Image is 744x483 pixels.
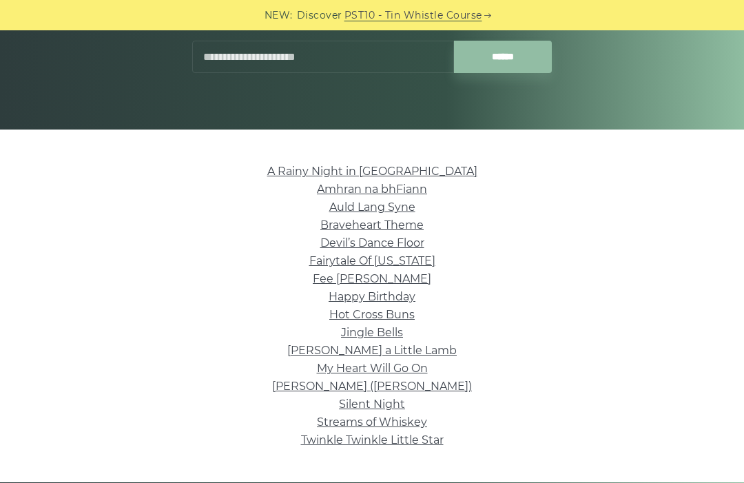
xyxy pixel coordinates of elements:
[329,290,415,303] a: Happy Birthday
[339,398,405,411] a: Silent Night
[309,254,435,267] a: Fairytale Of [US_STATE]
[344,8,482,23] a: PST10 - Tin Whistle Course
[301,433,444,446] a: Twinkle Twinkle Little Star
[267,165,477,178] a: A Rainy Night in [GEOGRAPHIC_DATA]
[329,308,415,321] a: Hot Cross Buns
[287,344,457,357] a: [PERSON_NAME] a Little Lamb
[272,380,472,393] a: [PERSON_NAME] ([PERSON_NAME])
[317,415,427,429] a: Streams of Whiskey
[320,236,424,249] a: Devil’s Dance Floor
[341,326,403,339] a: Jingle Bells
[297,8,342,23] span: Discover
[329,201,415,214] a: Auld Lang Syne
[313,272,431,285] a: Fee [PERSON_NAME]
[317,362,428,375] a: My Heart Will Go On
[320,218,424,232] a: Braveheart Theme
[317,183,427,196] a: Amhran na bhFiann
[265,8,293,23] span: NEW:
